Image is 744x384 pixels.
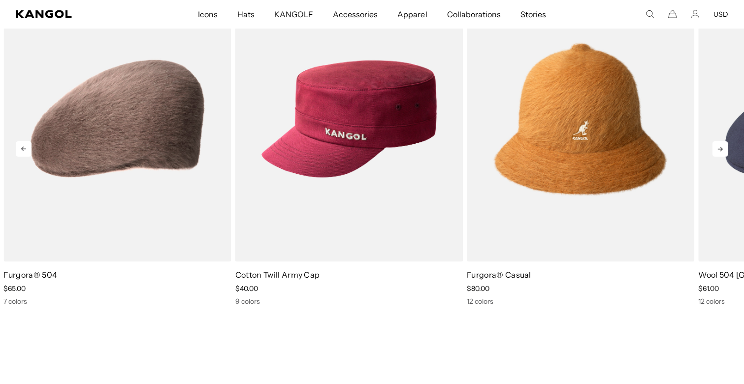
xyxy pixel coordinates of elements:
[235,285,258,293] span: $40.00
[467,285,489,293] span: $80.00
[3,285,26,293] span: $65.00
[235,297,463,306] div: 9 colors
[3,270,57,280] a: Furgora® 504
[713,10,728,19] button: USD
[467,270,531,280] a: Furgora® Casual
[16,10,130,18] a: Kangol
[646,10,654,19] summary: Search here
[668,10,677,19] button: Cart
[691,10,700,19] a: Account
[698,285,719,293] span: $61.00
[3,297,231,306] div: 7 colors
[235,270,320,280] a: Cotton Twill Army Cap
[467,297,694,306] div: 12 colors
